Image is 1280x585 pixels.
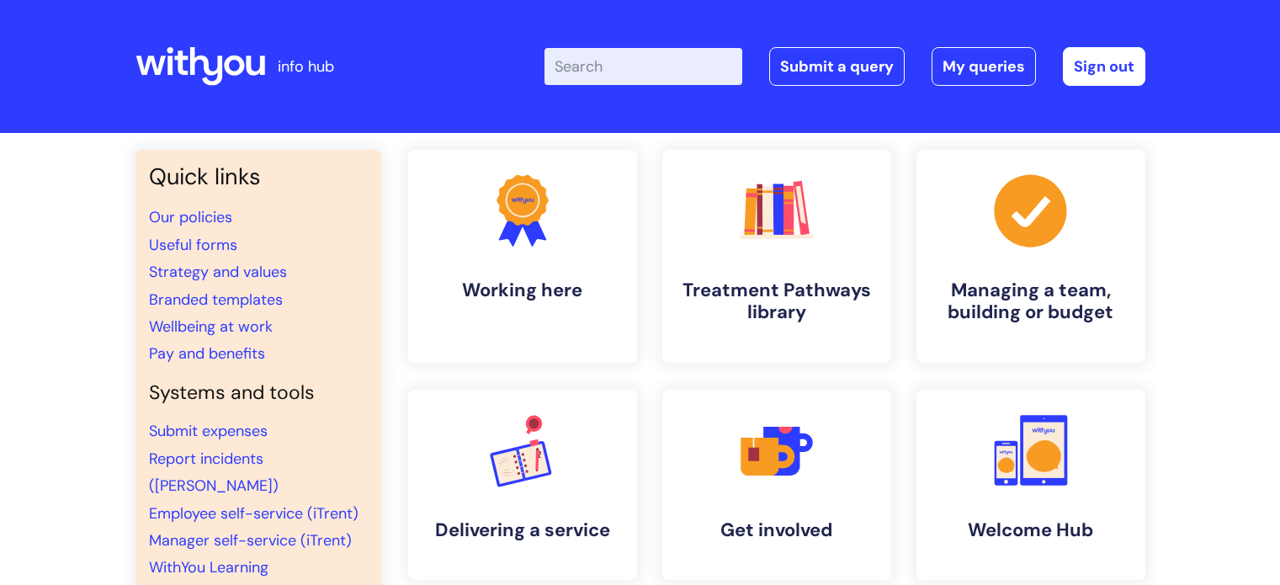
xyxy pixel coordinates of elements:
a: Manager self-service (iTrent) [149,530,352,550]
a: Get involved [662,390,891,580]
a: Branded templates [149,290,283,310]
h4: Delivering a service [422,519,624,541]
div: | - [544,47,1145,86]
h4: Get involved [676,519,878,541]
h4: Welcome Hub [930,519,1132,541]
a: Pay and benefits [149,343,265,364]
a: Welcome Hub [916,390,1145,580]
a: Managing a team, building or budget [916,150,1145,363]
a: WithYou Learning [149,557,268,577]
h4: Working here [422,279,624,301]
a: Wellbeing at work [149,316,273,337]
input: Search [544,48,742,85]
a: Our policies [149,207,232,227]
a: Employee self-service (iTrent) [149,503,359,524]
a: Sign out [1063,47,1145,86]
a: Delivering a service [408,390,637,580]
a: Report incidents ([PERSON_NAME]) [149,449,279,496]
h4: Treatment Pathways library [676,279,878,324]
h3: Quick links [149,163,368,190]
a: Submit a query [769,47,905,86]
a: Treatment Pathways library [662,150,891,363]
a: Strategy and values [149,262,287,282]
a: My queries [932,47,1036,86]
h4: Managing a team, building or budget [930,279,1132,324]
a: Submit expenses [149,421,268,441]
a: Useful forms [149,235,237,255]
h4: Systems and tools [149,381,368,405]
p: info hub [278,53,334,80]
a: Working here [408,150,637,363]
